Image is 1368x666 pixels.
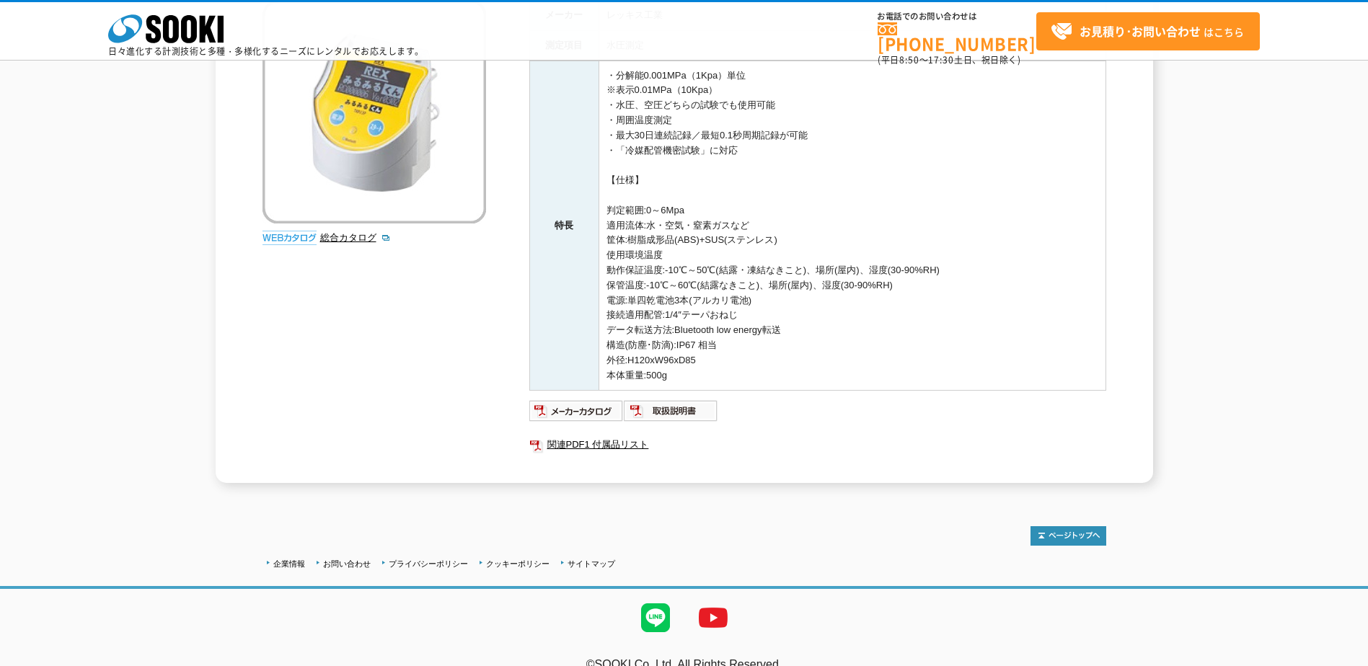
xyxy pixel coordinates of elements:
[486,559,550,568] a: クッキーポリシー
[899,53,919,66] span: 8:50
[1080,22,1201,40] strong: お見積り･お問い合わせ
[878,22,1036,52] a: [PHONE_NUMBER]
[1036,12,1260,50] a: お見積り･お問い合わせはこちら
[684,589,742,647] img: YouTube
[624,399,718,422] img: 取扱説明書
[529,409,624,420] a: メーカーカタログ
[320,232,391,243] a: 総合カタログ
[1051,21,1244,43] span: はこちら
[529,61,599,391] th: 特長
[878,53,1020,66] span: (平日 ～ 土日、祝日除く)
[928,53,954,66] span: 17:30
[878,12,1036,21] span: お電話でのお問い合わせは
[529,399,624,422] img: メーカーカタログ
[273,559,305,568] a: 企業情報
[323,559,371,568] a: お問い合わせ
[627,589,684,647] img: LINE
[1031,526,1106,546] img: トップページへ
[568,559,615,568] a: サイトマップ
[529,435,1106,454] a: 関連PDF1 付属品リスト
[262,231,317,245] img: webカタログ
[599,61,1106,391] td: ・分解能0.001MPa（1Kpa）単位 ※表示0.01MPa（10Kpa） ・水圧、空圧どちらの試験でも使用可能 ・周囲温度測定 ・最大30日連続記録／最短0.1秒周期記録が可能 ・「冷媒配管...
[108,47,424,55] p: 日々進化する計測技術と多種・多様化するニーズにレンタルでお応えします。
[389,559,468,568] a: プライバシーポリシー
[624,409,718,420] a: 取扱説明書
